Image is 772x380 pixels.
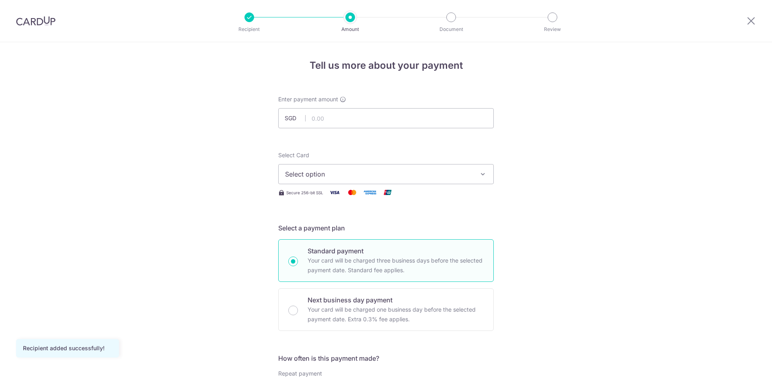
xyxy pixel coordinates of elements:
[278,164,494,184] button: Select option
[308,295,484,305] p: Next business day payment
[308,305,484,324] p: Your card will be charged one business day before the selected payment date. Extra 0.3% fee applies.
[278,370,322,378] label: Repeat payment
[278,95,338,103] span: Enter payment amount
[220,25,279,33] p: Recipient
[308,256,484,275] p: Your card will be charged three business days before the selected payment date. Standard fee appl...
[285,114,306,122] span: SGD
[320,25,380,33] p: Amount
[286,189,323,196] span: Secure 256-bit SSL
[721,356,764,376] iframe: Opens a widget where you can find more information
[278,152,309,158] span: translation missing: en.payables.payment_networks.credit_card.summary.labels.select_card
[285,169,472,179] span: Select option
[278,108,494,128] input: 0.00
[278,353,494,363] h5: How often is this payment made?
[278,223,494,233] h5: Select a payment plan
[523,25,582,33] p: Review
[421,25,481,33] p: Document
[326,187,343,197] img: Visa
[344,187,360,197] img: Mastercard
[278,58,494,73] h4: Tell us more about your payment
[308,246,484,256] p: Standard payment
[362,187,378,197] img: American Express
[380,187,396,197] img: Union Pay
[16,16,55,26] img: CardUp
[23,344,112,352] div: Recipient added successfully!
